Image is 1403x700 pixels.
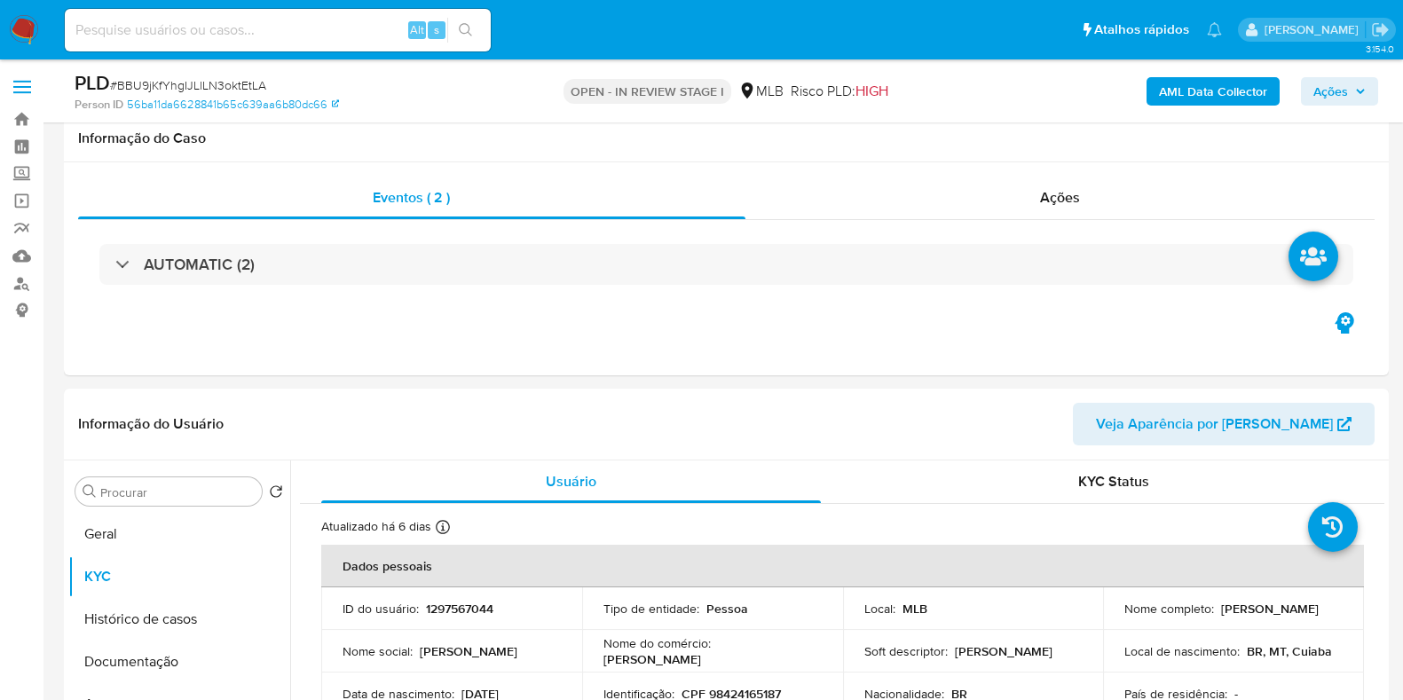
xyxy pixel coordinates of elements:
[99,244,1353,285] div: AUTOMATIC (2)
[68,555,290,598] button: KYC
[1094,20,1189,39] span: Atalhos rápidos
[564,79,731,104] p: OPEN - IN REVIEW STAGE I
[269,484,283,504] button: Retornar ao pedido padrão
[738,82,784,101] div: MLB
[902,601,927,617] p: MLB
[68,513,290,555] button: Geral
[1265,21,1365,38] p: viviane.jdasilva@mercadopago.com.br
[1301,77,1378,106] button: Ações
[791,82,888,101] span: Risco PLD:
[65,19,491,42] input: Pesquise usuários ou casos...
[343,601,419,617] p: ID do usuário :
[343,643,413,659] p: Nome social :
[546,471,596,492] span: Usuário
[1124,643,1240,659] p: Local de nascimento :
[1073,403,1375,445] button: Veja Aparência por [PERSON_NAME]
[83,484,97,499] button: Procurar
[955,643,1052,659] p: [PERSON_NAME]
[706,601,748,617] p: Pessoa
[1313,77,1348,106] span: Ações
[321,518,431,535] p: Atualizado há 6 dias
[1159,77,1267,106] b: AML Data Collector
[68,598,290,641] button: Histórico de casos
[1247,643,1332,659] p: BR, MT, Cuiaba
[75,68,110,97] b: PLD
[864,643,948,659] p: Soft descriptor :
[1147,77,1280,106] button: AML Data Collector
[447,18,484,43] button: search-icon
[864,601,895,617] p: Local :
[373,187,450,208] span: Eventos ( 2 )
[75,97,123,113] b: Person ID
[603,601,699,617] p: Tipo de entidade :
[1207,22,1222,37] a: Notificações
[1221,601,1319,617] p: [PERSON_NAME]
[1078,471,1149,492] span: KYC Status
[1371,20,1390,39] a: Sair
[321,545,1364,587] th: Dados pessoais
[1096,403,1333,445] span: Veja Aparência por [PERSON_NAME]
[1124,601,1214,617] p: Nome completo :
[78,415,224,433] h1: Informação do Usuário
[855,81,888,101] span: HIGH
[420,643,517,659] p: [PERSON_NAME]
[603,635,711,651] p: Nome do comércio :
[144,255,255,274] h3: AUTOMATIC (2)
[127,97,339,113] a: 56ba11da6628841b65c639aa6b80dc66
[68,641,290,683] button: Documentação
[410,21,424,38] span: Alt
[1040,187,1080,208] span: Ações
[100,484,255,500] input: Procurar
[603,651,701,667] p: [PERSON_NAME]
[426,601,493,617] p: 1297567044
[434,21,439,38] span: s
[110,76,266,94] span: # BBU9jKfYhgIJLlLN3oktEtLA
[78,130,1375,147] h1: Informação do Caso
